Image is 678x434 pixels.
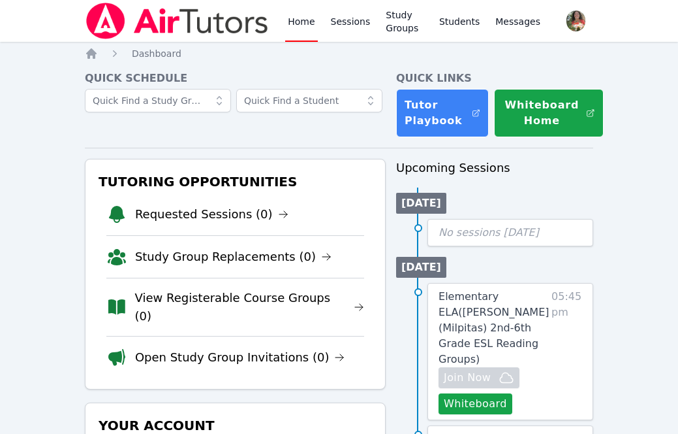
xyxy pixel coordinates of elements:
a: Open Study Group Invitations (0) [135,348,345,367]
li: [DATE] [396,193,446,214]
span: Dashboard [132,48,181,59]
button: Whiteboard [439,393,512,414]
a: Requested Sessions (0) [135,205,288,224]
span: Messages [495,15,540,28]
h4: Quick Schedule [85,71,386,86]
a: Dashboard [132,47,181,60]
a: Elementary ELA([PERSON_NAME] (Milpitas) 2nd-6th Grade ESL Reading Groups) [439,289,549,367]
input: Quick Find a Student [236,89,382,112]
h3: Upcoming Sessions [396,159,593,177]
span: Join Now [444,370,491,386]
span: No sessions [DATE] [439,226,539,239]
a: Tutor Playbook [396,89,489,137]
h3: Tutoring Opportunities [96,170,375,193]
button: Whiteboard Home [494,89,604,137]
img: Air Tutors [85,3,270,39]
li: [DATE] [396,257,446,278]
button: Join Now [439,367,519,388]
nav: Breadcrumb [85,47,593,60]
span: 05:45 pm [551,289,582,414]
a: Study Group Replacements (0) [135,248,331,266]
input: Quick Find a Study Group [85,89,231,112]
span: Elementary ELA ( [PERSON_NAME] (Milpitas) 2nd-6th Grade ESL Reading Groups ) [439,290,549,365]
a: View Registerable Course Groups (0) [135,289,364,325]
h4: Quick Links [396,71,593,86]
